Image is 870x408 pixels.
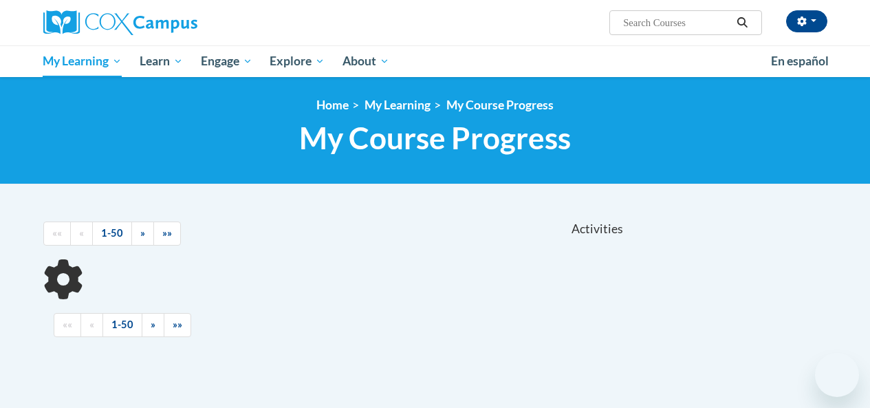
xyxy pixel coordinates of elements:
[164,313,191,337] a: End
[786,10,827,32] button: Account Settings
[43,222,71,246] a: Begining
[43,10,291,35] a: Cox Campus
[140,227,145,239] span: »
[261,45,334,77] a: Explore
[192,45,261,77] a: Engage
[140,53,183,69] span: Learn
[365,98,431,112] a: My Learning
[572,222,623,237] span: Activities
[92,222,132,246] a: 1-50
[70,222,93,246] a: Previous
[316,98,349,112] a: Home
[732,14,752,31] button: Search
[201,53,252,69] span: Engage
[270,53,325,69] span: Explore
[334,45,398,77] a: About
[142,313,164,337] a: Next
[342,53,389,69] span: About
[622,14,732,31] input: Search Courses
[815,353,859,397] iframe: Button to launch messaging window
[771,54,829,68] span: En español
[54,313,81,337] a: Begining
[151,319,155,330] span: »
[34,45,131,77] a: My Learning
[162,227,172,239] span: »»
[63,319,72,330] span: ««
[173,319,182,330] span: »»
[89,319,94,330] span: «
[52,227,62,239] span: ««
[33,45,838,77] div: Main menu
[299,120,571,156] span: My Course Progress
[762,47,838,76] a: En español
[131,222,154,246] a: Next
[446,98,554,112] a: My Course Progress
[79,227,84,239] span: «
[131,45,192,77] a: Learn
[80,313,103,337] a: Previous
[153,222,181,246] a: End
[43,53,122,69] span: My Learning
[102,313,142,337] a: 1-50
[43,10,197,35] img: Cox Campus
